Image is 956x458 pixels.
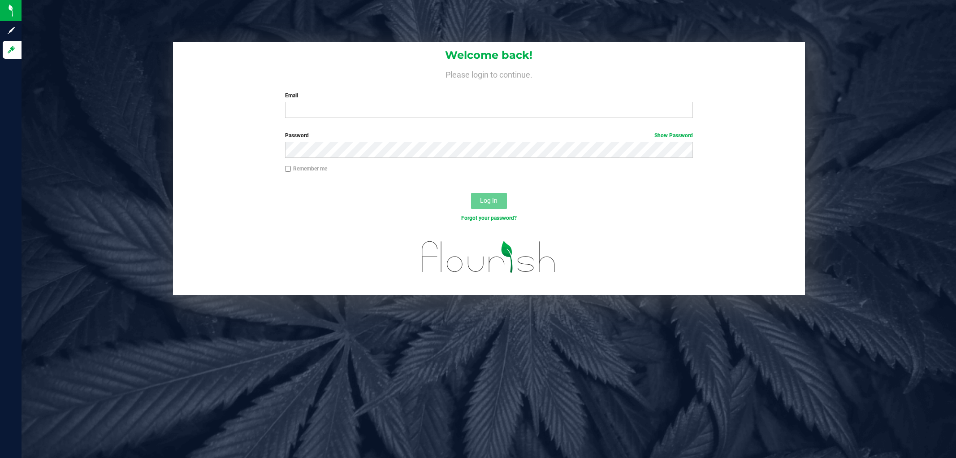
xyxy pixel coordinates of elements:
[173,68,805,79] h4: Please login to continue.
[471,193,507,209] button: Log In
[285,166,291,172] input: Remember me
[7,45,16,54] inline-svg: Log in
[173,49,805,61] h1: Welcome back!
[410,231,568,282] img: flourish_logo.svg
[7,26,16,35] inline-svg: Sign up
[480,197,497,204] span: Log In
[654,132,693,139] a: Show Password
[285,132,309,139] span: Password
[285,92,693,100] label: Email
[461,215,517,221] a: Forgot your password?
[285,165,327,173] label: Remember me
